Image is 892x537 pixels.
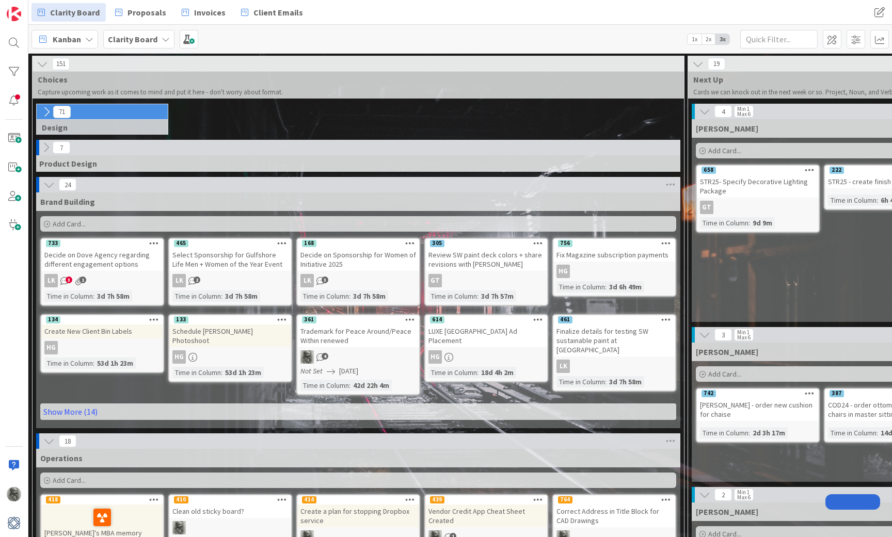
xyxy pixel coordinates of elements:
div: Time in Column [300,290,349,302]
a: Proposals [109,3,172,22]
div: LK [553,360,675,373]
span: : [93,357,94,369]
span: Operations [40,453,83,463]
div: Time in Column [428,290,477,302]
div: 305 [425,239,547,248]
div: Time in Column [172,367,221,378]
div: 3d 7h 58m [351,290,388,302]
div: 439Vendor Credit App Cheat Sheet Created [425,495,547,527]
div: 414Create a plan for stopping Dropbox service [297,495,419,527]
span: Design [42,122,155,133]
div: 614LUXE [GEOGRAPHIC_DATA] Ad Placement [425,315,547,347]
div: 305Review SW paint deck colors + share revisions with [PERSON_NAME] [425,239,547,271]
span: 3 [714,329,732,341]
span: : [349,380,351,391]
div: 361 [302,316,316,323]
i: Not Set [300,366,323,376]
div: 9d 9m [750,217,775,229]
span: Lisa T. [696,347,758,357]
span: Kanban [53,33,81,45]
div: GT [697,201,819,214]
div: 418 [46,496,60,503]
div: 658STR25- Specify Decorative Lighting Package [697,166,819,198]
div: Max 6 [737,111,751,117]
div: LUXE [GEOGRAPHIC_DATA] Ad Placement [425,324,547,347]
div: 133 [169,315,291,324]
div: 133Schedule [PERSON_NAME] Photoshoot [169,315,291,347]
div: Finalize details for testing SW sustainable paint at [GEOGRAPHIC_DATA] [553,324,675,356]
span: : [748,427,750,438]
div: 134Create New Client Bin Labels [41,315,163,338]
div: Trademark for Peace Around/Peace Within renewed [297,324,419,347]
div: 742[PERSON_NAME] - order new cushion for chaise [697,389,819,421]
div: Fix Magazine subscription payments [553,248,675,262]
div: HG [428,350,442,364]
span: Lisa K. [696,507,758,517]
span: 1x [688,34,702,44]
div: 133 [174,316,188,323]
div: 3d 7h 58m [222,290,260,302]
div: Time in Column [172,290,221,302]
span: : [477,367,479,378]
span: : [221,290,222,302]
div: 614 [430,316,444,323]
div: HG [41,341,163,354]
span: 2 [194,276,200,283]
div: 465Select Sponsorship for Gulfshore Life Men + Women of the Year Event [169,239,291,271]
span: 24 [59,178,76,191]
div: 42d 22h 4m [351,380,392,391]
img: PA [172,521,186,534]
div: 764 [553,495,675,505]
span: : [477,290,479,302]
div: Time in Column [556,281,605,292]
div: LK [172,274,186,287]
span: 7 [53,141,70,154]
div: HG [556,265,570,278]
span: : [877,427,878,438]
span: : [93,290,94,302]
div: Time in Column [428,367,477,378]
div: 461 [558,316,572,323]
div: 465 [169,239,291,248]
div: 3d 6h 49m [607,281,644,292]
div: 733Decide on Dove Agency regarding different engagement options [41,239,163,271]
div: Time in Column [700,217,748,229]
div: Select Sponsorship for Gulfshore Life Men + Women of the Year Event [169,248,291,271]
div: [PERSON_NAME] - order new cushion for chaise [697,398,819,421]
div: 134 [41,315,163,324]
span: 151 [52,58,70,70]
span: 4 [714,105,732,118]
span: 19 [708,58,725,70]
span: : [349,290,351,302]
div: 168Decide on Sponsorship for Women of Initiative 2025 [297,239,419,271]
div: Schedule [PERSON_NAME] Photoshoot [169,324,291,347]
div: 461Finalize details for testing SW sustainable paint at [GEOGRAPHIC_DATA] [553,315,675,356]
div: Vendor Credit App Cheat Sheet Created [425,505,547,527]
div: 53d 1h 23m [222,367,264,378]
div: GT [425,274,547,287]
span: Add Card... [53,219,86,229]
div: 222 [830,167,844,174]
div: 410 [174,496,188,503]
div: Decide on Dove Agency regarding different engagement options [41,248,163,271]
div: 168 [297,239,419,248]
div: 614 [425,315,547,324]
div: 756Fix Magazine subscription payments [553,239,675,262]
div: 439 [425,495,547,505]
span: Client Emails [253,6,303,19]
span: 1 [79,276,86,283]
div: PA [297,350,419,364]
div: 418 [41,495,163,505]
span: Add Card... [53,476,86,485]
div: 410 [169,495,291,505]
div: Time in Column [300,380,349,391]
div: 658 [702,167,716,174]
div: Time in Column [44,290,93,302]
div: LK [44,274,58,287]
span: 2x [702,34,715,44]
div: 305 [430,240,444,247]
div: STR25- Specify Decorative Lighting Package [697,175,819,198]
div: 414 [297,495,419,505]
span: Proposals [128,6,166,19]
span: : [605,376,607,387]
